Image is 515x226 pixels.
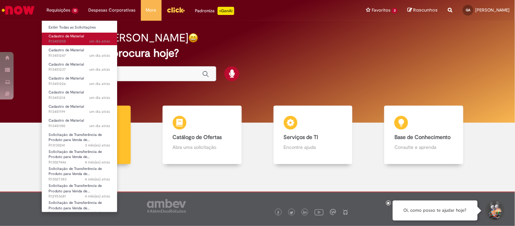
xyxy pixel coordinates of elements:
span: R13027446 [49,160,110,165]
span: Cadastro de Material [49,48,84,53]
img: logo_footer_linkedin.png [303,211,307,215]
span: GA [466,8,471,12]
img: logo_footer_twitter.png [290,211,293,214]
time: 16/04/2025 09:44:21 [85,194,110,199]
img: happy-face.png [188,33,198,43]
b: Serviços de TI [284,134,318,141]
span: Cadastro de Material [49,62,84,67]
b: Catálogo de Ofertas [173,134,222,141]
span: Cadastro de Material [49,34,84,39]
span: R13451258 [49,39,110,44]
span: Solicitação de Transferência de Produto para Venda de… [49,132,102,143]
p: Abra uma solicitação [173,144,232,151]
span: Solicitação de Transferência de Produto para Venda de… [49,166,102,177]
time: 27/08/2025 09:52:31 [90,95,110,100]
h2: Boa tarde, [PERSON_NAME] [51,32,188,44]
button: Iniciar Conversa de Suporte [484,201,505,221]
a: Aberto R12780823 : Solicitação de Transferência de Produto para Venda de Funcionário [42,199,117,214]
time: 27/08/2025 09:54:42 [90,81,110,86]
a: Catálogo de Ofertas Abra uma solicitação [147,106,258,164]
span: Favoritos [372,7,390,14]
time: 27/08/2025 09:47:25 [90,123,110,128]
span: 6 mês(es) atrás [85,211,110,216]
a: Base de Conhecimento Consulte e aprenda [368,106,479,164]
span: um dia atrás [90,95,110,100]
div: Oi, como posso te ajudar hoje? [393,201,478,221]
span: R13027383 [49,177,110,182]
span: 4 mês(es) atrás [85,177,110,182]
img: logo_footer_workplace.png [330,209,336,215]
a: Rascunhos [408,7,438,14]
span: R12780823 [49,211,110,216]
span: R13451214 [49,95,110,101]
span: [PERSON_NAME] [476,7,510,13]
a: Aberto R13451247 : Cadastro de Material [42,47,117,59]
time: 12/05/2025 09:11:13 [85,160,110,165]
span: 13 [72,8,78,14]
a: Aberto R13451226 : Cadastro de Material [42,75,117,87]
span: R13451180 [49,123,110,129]
img: logo_footer_ambev_rotulo_gray.png [147,199,186,213]
a: Aberto R13027446 : Solicitação de Transferência de Produto para Venda de Funcionário [42,148,117,163]
span: R12953681 [49,194,110,199]
h2: O que você procura hoje? [51,47,464,59]
span: Solicitação de Transferência de Produto para Venda de… [49,183,102,194]
span: R13451247 [49,53,110,58]
span: um dia atrás [90,123,110,128]
span: 3 [392,8,398,14]
img: logo_footer_facebook.png [277,211,280,214]
time: 12/05/2025 09:09:00 [85,177,110,182]
time: 05/06/2025 11:31:53 [85,143,110,148]
time: 27/08/2025 09:56:18 [90,67,110,72]
span: Cadastro de Material [49,76,84,81]
time: 27/08/2025 10:00:05 [90,39,110,44]
a: Aberto R13451237 : Cadastro de Material [42,61,117,73]
span: R13130241 [49,143,110,148]
a: Aberto R13451258 : Cadastro de Material [42,33,117,45]
span: Despesas Corporativas [89,7,136,14]
time: 10/03/2025 09:35:25 [85,211,110,216]
span: um dia atrás [90,53,110,58]
img: logo_footer_youtube.png [315,208,324,216]
span: Solicitação de Transferência de Produto para Venda de… [49,200,102,211]
span: R13451237 [49,67,110,72]
time: 27/08/2025 09:58:19 [90,53,110,58]
a: Aberto R12953681 : Solicitação de Transferência de Produto para Venda de Funcionário [42,182,117,197]
span: Cadastro de Material [49,118,84,123]
a: Aberto R13027383 : Solicitação de Transferência de Produto para Venda de Funcionário [42,165,117,180]
p: Consulte e aprenda [394,144,453,151]
span: Solicitação de Transferência de Produto para Venda de… [49,149,102,160]
a: Serviços de TI Encontre ajuda [258,106,369,164]
p: Encontre ajuda [284,144,343,151]
img: ServiceNow [1,3,36,17]
span: R13451199 [49,109,110,115]
span: Rascunhos [413,7,438,13]
span: 4 mês(es) atrás [85,194,110,199]
b: Base de Conhecimento [394,134,450,141]
span: 3 mês(es) atrás [85,143,110,148]
a: Tirar dúvidas Tirar dúvidas com Lupi Assist e Gen Ai [36,106,147,164]
a: Aberto R13451214 : Cadastro de Material [42,89,117,101]
ul: Requisições [41,20,117,212]
img: logo_footer_naosei.png [343,209,349,215]
span: Cadastro de Material [49,90,84,95]
span: um dia atrás [90,109,110,114]
time: 27/08/2025 09:50:02 [90,109,110,114]
span: um dia atrás [90,81,110,86]
span: um dia atrás [90,39,110,44]
p: +GenAi [218,7,234,15]
a: Aberto R13130241 : Solicitação de Transferência de Produto para Venda de Funcionário [42,131,117,146]
span: 4 mês(es) atrás [85,160,110,165]
a: Aberto R13451180 : Cadastro de Material [42,117,117,129]
span: um dia atrás [90,67,110,72]
span: Cadastro de Material [49,104,84,109]
a: Exibir Todas as Solicitações [42,24,117,31]
img: click_logo_yellow_360x200.png [167,5,185,15]
span: More [146,7,157,14]
span: Requisições [47,7,70,14]
div: Padroniza [195,7,234,15]
span: R13451226 [49,81,110,87]
a: Aberto R13451199 : Cadastro de Material [42,103,117,116]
